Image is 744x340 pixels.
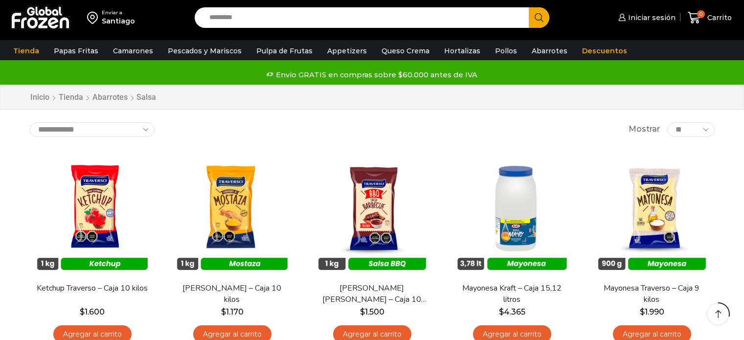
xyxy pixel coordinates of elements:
[360,307,384,317] bdi: 1.500
[527,42,572,60] a: Abarrotes
[102,9,135,16] div: Enviar a
[58,92,84,103] a: Tienda
[30,92,50,103] a: Inicio
[221,307,226,317] span: $
[629,124,660,135] span: Mostrar
[316,283,428,305] a: [PERSON_NAME] [PERSON_NAME] – Caja 10 kilos
[377,42,434,60] a: Queso Crema
[499,307,504,317] span: $
[697,10,705,18] span: 0
[30,122,155,137] select: Pedido de la tienda
[595,283,708,305] a: Mayonesa Traverso – Caja 9 kilos
[685,6,734,29] a: 0 Carrito
[30,92,156,103] nav: Breadcrumb
[80,307,105,317] bdi: 1.600
[8,42,44,60] a: Tienda
[360,307,365,317] span: $
[640,307,645,317] span: $
[705,13,732,23] span: Carrito
[616,8,676,27] a: Iniciar sesión
[626,13,676,23] span: Iniciar sesión
[163,42,247,60] a: Pescados y Mariscos
[640,307,664,317] bdi: 1.990
[136,92,156,102] h1: Salsa
[221,307,244,317] bdi: 1.170
[36,283,148,294] a: Ketchup Traverso – Caja 10 kilos
[439,42,485,60] a: Hortalizas
[80,307,85,317] span: $
[87,9,102,26] img: address-field-icon.svg
[92,92,128,103] a: Abarrotes
[49,42,103,60] a: Papas Fritas
[529,7,549,28] button: Search button
[577,42,632,60] a: Descuentos
[322,42,372,60] a: Appetizers
[108,42,158,60] a: Camarones
[176,283,288,305] a: [PERSON_NAME] – Caja 10 kilos
[499,307,525,317] bdi: 4.365
[251,42,317,60] a: Pulpa de Frutas
[102,16,135,26] div: Santiago
[455,283,568,305] a: Mayonesa Kraft – Caja 15,12 litros
[490,42,522,60] a: Pollos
